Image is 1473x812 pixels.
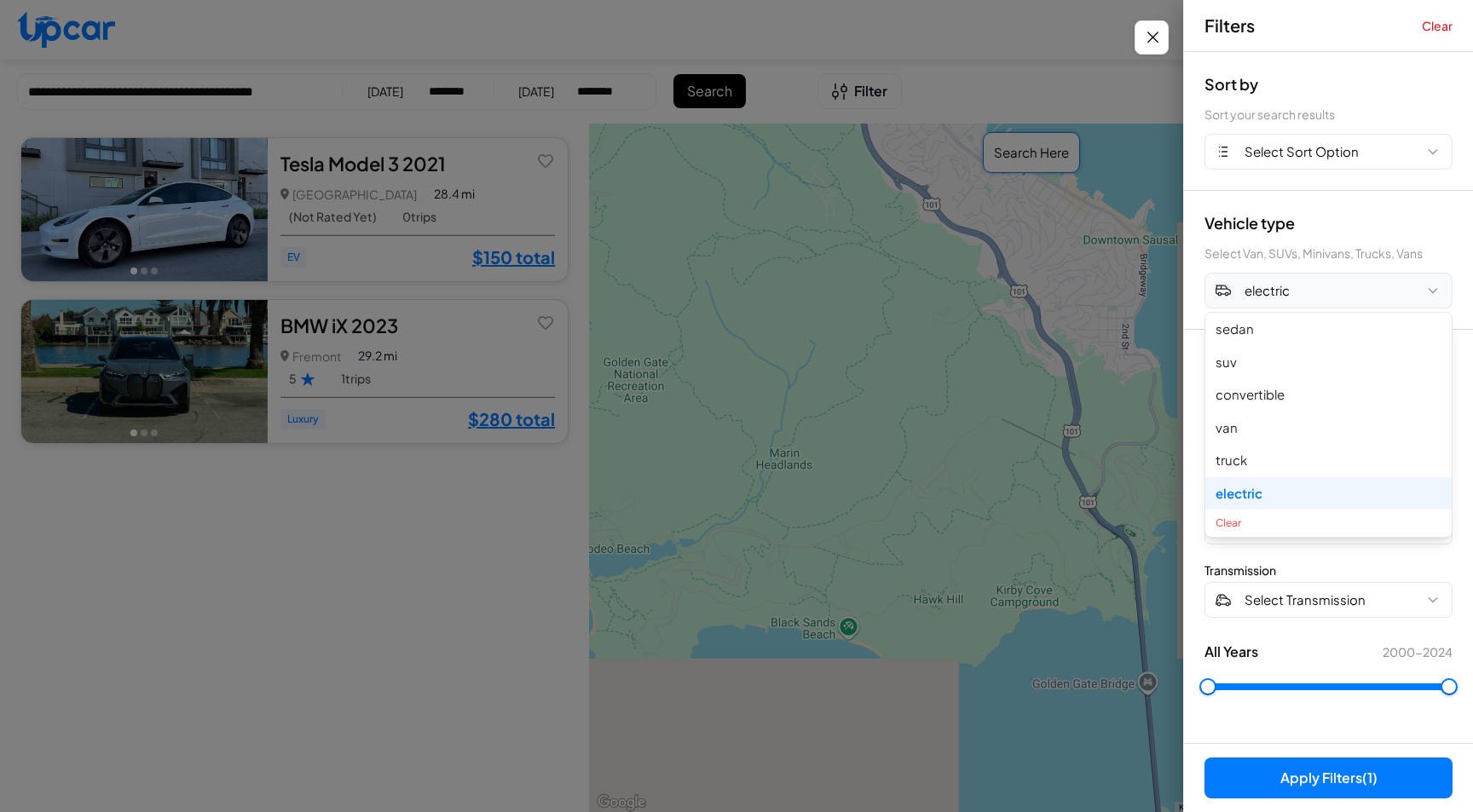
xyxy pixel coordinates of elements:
button: Select Sort Option [1204,134,1453,170]
button: van [1205,412,1452,445]
button: Apply Filters(1) [1204,757,1453,798]
button: suv [1205,346,1452,379]
span: Select Transmission [1245,590,1366,610]
div: Sort by [1204,72,1453,95]
div: Vehicle type [1204,211,1453,234]
button: Clear [1422,17,1453,34]
span: 2000 - 2024 [1383,643,1453,660]
button: Clear [1205,510,1452,537]
button: convertible [1205,378,1452,412]
div: Sort your search results [1204,106,1453,124]
span: Filters [1204,14,1255,37]
button: Select Transmission [1204,582,1453,618]
button: electric [1204,273,1453,308]
button: Close filters [1135,20,1169,55]
div: Transmission [1204,561,1453,579]
span: electric [1245,281,1290,301]
button: sedan [1205,313,1452,346]
button: electric [1205,477,1452,510]
span: Select Sort Option [1245,142,1359,162]
span: All Years [1204,642,1258,662]
div: Select Van, SUVs, Minivans, Trucks, Vans [1204,245,1453,262]
button: truck [1205,444,1452,477]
